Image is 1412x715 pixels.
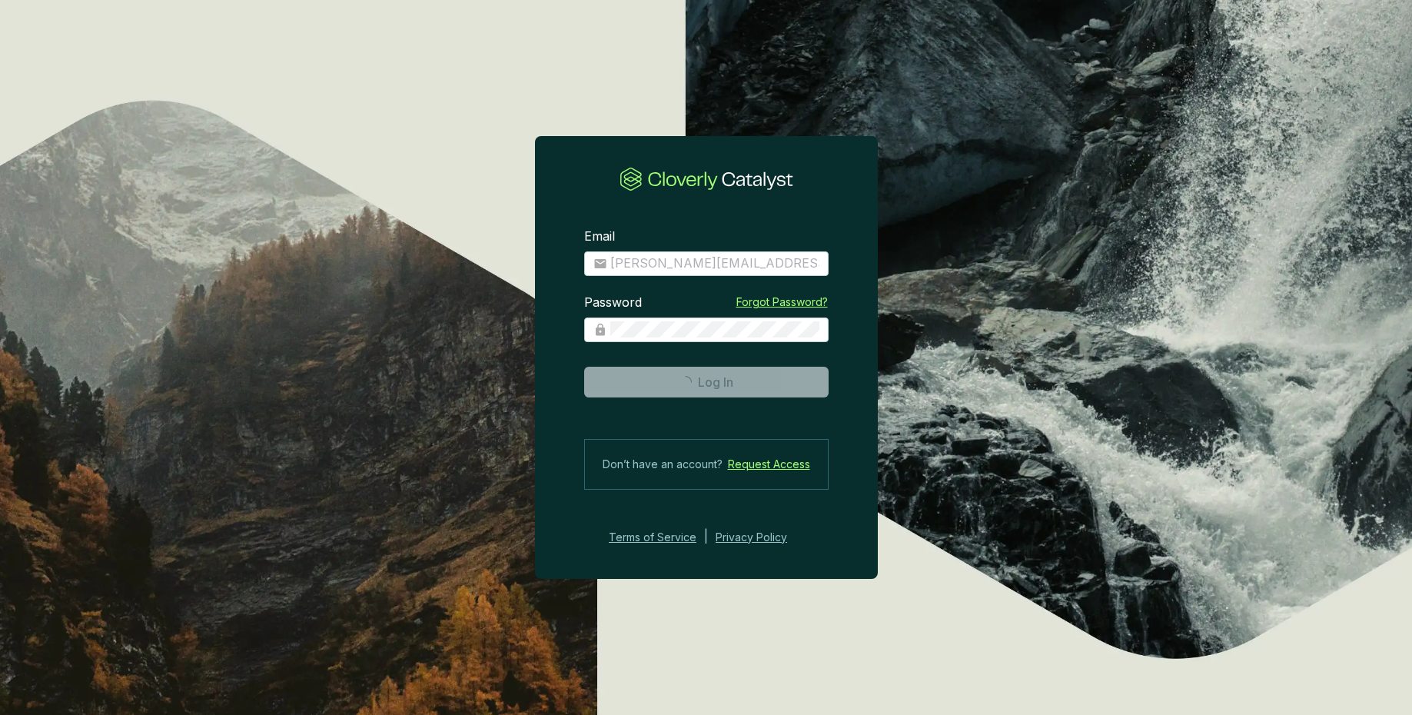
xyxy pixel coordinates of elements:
[728,455,810,474] a: Request Access
[736,294,828,310] a: Forgot Password?
[584,294,642,311] label: Password
[584,228,615,245] label: Email
[610,321,819,338] input: Password
[716,528,808,547] a: Privacy Policy
[610,255,819,272] input: Email
[603,455,723,474] span: Don’t have an account?
[584,367,829,397] button: Log In
[704,528,708,547] div: |
[604,528,696,547] a: Terms of Service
